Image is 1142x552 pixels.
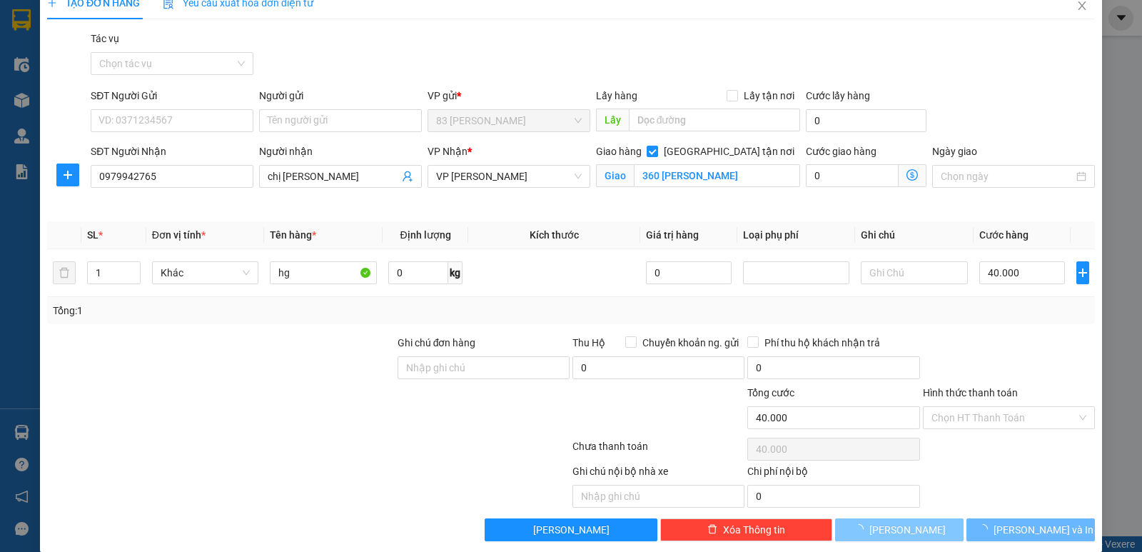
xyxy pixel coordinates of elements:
label: Ghi chú đơn hàng [398,337,476,348]
span: Giao hàng [596,146,642,157]
span: [GEOGRAPHIC_DATA] tận nơi [658,144,800,159]
div: Tổng: 1 [53,303,442,318]
span: Cước hàng [979,229,1029,241]
button: delete [53,261,76,284]
label: Tác vụ [91,33,119,44]
span: Lấy tận nơi [738,88,800,104]
span: [PERSON_NAME] và In [994,522,1093,538]
div: Người nhận [259,144,422,159]
div: Chưa thanh toán [571,438,746,463]
span: plus [57,169,79,181]
span: loading [978,524,994,534]
input: Nhập ghi chú [572,485,744,508]
input: 0 [646,261,732,284]
button: [PERSON_NAME] [485,518,657,541]
input: Cước giao hàng [806,164,899,187]
span: Phí thu hộ khách nhận trả [759,335,886,351]
span: [PERSON_NAME] [869,522,946,538]
th: Loại phụ phí [737,221,856,249]
th: Ghi chú [855,221,974,249]
input: Dọc đường [629,109,801,131]
span: Đơn vị tính [152,229,206,241]
button: [PERSON_NAME] và In [966,518,1095,541]
span: Tên hàng [270,229,316,241]
span: Định lượng [400,229,451,241]
span: Giao [596,164,634,187]
span: Chuyển khoản ng. gửi [637,335,744,351]
span: Lấy [596,109,629,131]
label: Ngày giao [932,146,977,157]
span: kg [448,261,463,284]
div: Chi phí nội bộ [747,463,919,485]
input: Ngày giao [941,169,1073,184]
span: plus [1077,267,1088,278]
div: SĐT Người Nhận [91,144,253,159]
span: Thu Hộ [572,337,605,348]
label: Cước lấy hàng [806,90,870,101]
div: Ghi chú nội bộ nhà xe [572,463,744,485]
button: plus [56,164,79,186]
span: Khác [161,262,251,283]
span: VP Nhận [428,146,468,157]
label: Cước giao hàng [806,146,876,157]
span: Kích thước [530,229,579,241]
span: delete [707,524,717,536]
input: Giao tận nơi [634,164,801,187]
label: Hình thức thanh toán [923,387,1018,398]
input: Ghi chú đơn hàng [398,356,570,379]
span: VP Hà Tĩnh [436,166,582,187]
span: Giá trị hàng [646,229,699,241]
button: deleteXóa Thông tin [660,518,832,541]
input: VD: Bàn, Ghế [270,261,377,284]
span: user-add [402,171,413,182]
span: Lấy hàng [596,90,637,101]
span: Tổng cước [747,387,794,398]
input: Ghi Chú [861,261,968,284]
span: dollar-circle [906,169,918,181]
span: 83 Nguyễn Hoàng [436,110,582,131]
input: Cước lấy hàng [806,109,926,132]
span: SL [87,229,98,241]
div: VP gửi [428,88,590,104]
div: Người gửi [259,88,422,104]
span: Xóa Thông tin [723,522,785,538]
button: plus [1076,261,1089,284]
span: [PERSON_NAME] [533,522,610,538]
span: loading [854,524,869,534]
div: SĐT Người Gửi [91,88,253,104]
button: [PERSON_NAME] [835,518,964,541]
